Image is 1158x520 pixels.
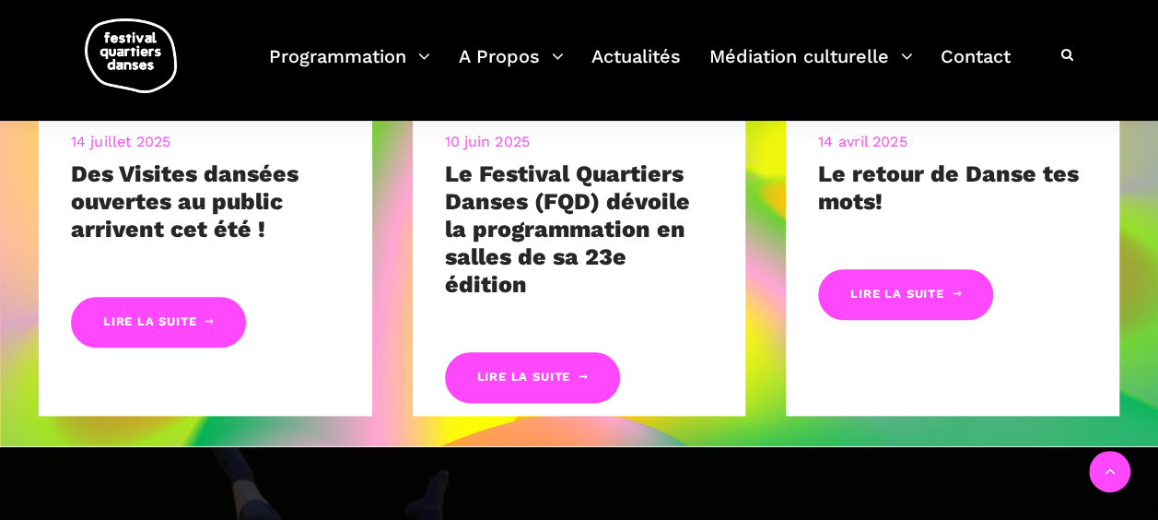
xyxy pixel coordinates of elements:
[269,41,430,95] a: Programmation
[591,41,681,95] a: Actualités
[85,18,177,93] img: logo-fqd-med
[941,41,1011,95] a: Contact
[818,160,1079,215] a: Le retour de Danse tes mots!
[445,160,690,298] a: Le Festival Quartiers Danses (FQD) dévoile la programmation en salles de sa 23e édition
[459,41,564,95] a: A Propos
[818,133,907,150] a: 14 avril 2025
[71,160,298,242] a: Des Visites dansées ouvertes au public arrivent cet été !
[445,352,620,403] a: Lire la suite
[709,41,913,95] a: Médiation culturelle
[445,133,530,150] a: 10 juin 2025
[818,269,993,320] a: Lire la suite
[71,133,171,150] a: 14 juillet 2025
[71,297,246,348] a: Lire la suite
